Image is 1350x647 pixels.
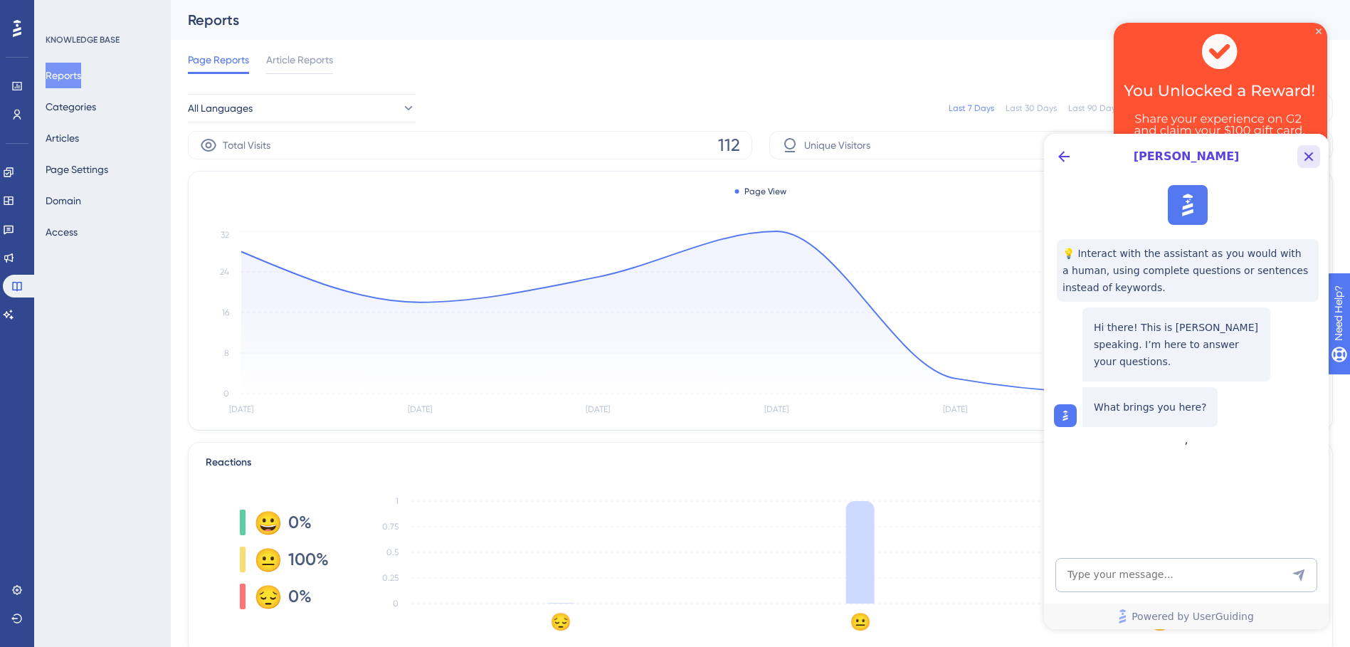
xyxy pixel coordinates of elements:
[11,228,97,255] button: LEAVE A REVIEW
[1068,102,1119,114] div: Last 90 Days
[120,228,205,255] button: COPY SHARE LINK
[393,599,399,609] tspan: 0
[288,548,329,571] span: 100%
[223,389,229,399] tspan: 0
[949,102,994,114] div: Last 7 Days
[188,94,416,122] button: All Languages
[718,134,740,157] span: 112
[254,548,277,571] div: 😐
[382,573,399,583] tspan: 0.25
[396,496,399,506] tspan: 1
[188,51,249,68] span: Page Reports
[288,511,312,534] span: 0%
[804,137,870,154] span: Unique Visitors
[382,522,399,532] tspan: 0.75
[943,404,967,414] tspan: [DATE]
[254,511,277,534] div: 😀
[850,611,871,632] text: 😐
[1044,134,1329,629] iframe: UserGuiding AI Assistant
[1006,102,1057,114] div: Last 30 Days
[221,230,229,240] tspan: 32
[266,51,333,68] span: Article Reports
[202,6,208,11] div: Close Preview
[223,137,270,154] span: Total Visits
[224,348,229,358] tspan: 8
[764,404,789,414] tspan: [DATE]
[188,10,1297,30] div: Reports
[33,4,89,21] span: Need Help?
[254,585,277,608] div: 😔
[220,267,229,277] tspan: 24
[408,404,432,414] tspan: [DATE]
[188,100,253,117] span: All Languages
[222,307,229,317] tspan: 16
[288,585,312,608] span: 0%
[386,547,399,557] tspan: 0.5
[586,404,610,414] tspan: [DATE]
[229,404,253,414] tspan: [DATE]
[206,454,1315,471] div: Reactions
[734,186,786,197] div: Page View
[550,611,571,632] text: 😔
